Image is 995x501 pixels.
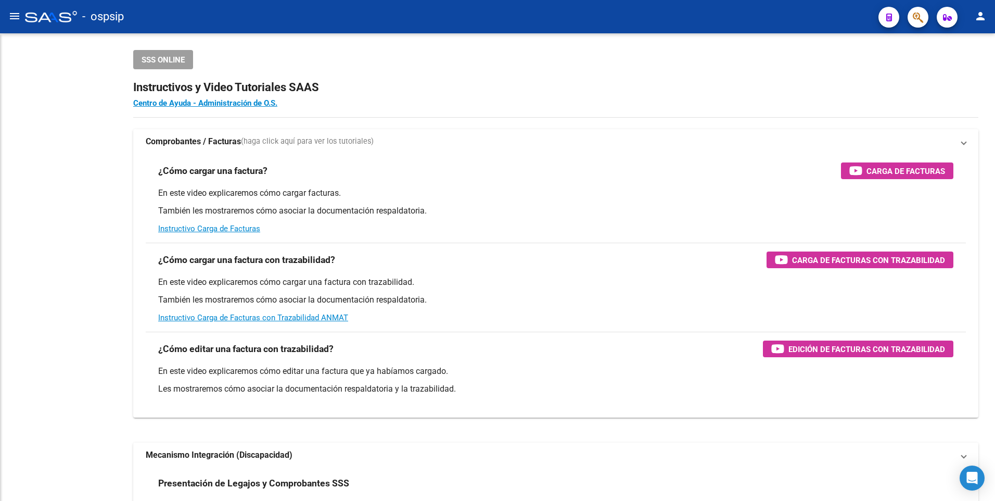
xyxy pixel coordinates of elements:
[133,129,978,154] mat-expansion-panel-header: Comprobantes / Facturas(haga click aquí para ver los tutoriales)
[158,253,335,267] h3: ¿Cómo cargar una factura con trazabilidad?
[158,313,348,322] a: Instructivo Carga de Facturas con Trazabilidad ANMAT
[133,98,277,108] a: Centro de Ayuda - Administración de O.S.
[142,55,185,65] span: SSS ONLINE
[158,164,267,178] h3: ¿Cómo cargar una factura?
[158,294,953,306] p: También les mostraremos cómo asociar la documentación respaldatoria.
[158,187,953,199] p: En este video explicaremos cómo cargar facturas.
[146,136,241,147] strong: Comprobantes / Facturas
[841,162,953,179] button: Carga de Facturas
[133,154,978,418] div: Comprobantes / Facturas(haga click aquí para ver los tutoriales)
[158,383,953,395] p: Les mostraremos cómo asociar la documentación respaldatoria y la trazabilidad.
[158,224,260,233] a: Instructivo Carga de Facturas
[146,449,292,461] strong: Mecanismo Integración (Discapacidad)
[158,342,334,356] h3: ¿Cómo editar una factura con trazabilidad?
[792,254,945,267] span: Carga de Facturas con Trazabilidad
[158,366,953,377] p: En este video explicaremos cómo editar una factura que ya habíamos cargado.
[788,343,945,356] span: Edición de Facturas con Trazabilidad
[133,443,978,468] mat-expansion-panel-header: Mecanismo Integración (Discapacidad)
[241,136,374,147] span: (haga click aquí para ver los tutoriales)
[158,277,953,288] p: En este video explicaremos cómo cargar una factura con trazabilidad.
[974,10,987,22] mat-icon: person
[133,78,978,97] h2: Instructivos y Video Tutoriales SAAS
[8,10,21,22] mat-icon: menu
[133,50,193,69] button: SSS ONLINE
[82,5,124,28] span: - ospsip
[960,466,985,491] div: Open Intercom Messenger
[866,165,945,178] span: Carga de Facturas
[158,205,953,217] p: También les mostraremos cómo asociar la documentación respaldatoria.
[767,252,953,268] button: Carga de Facturas con Trazabilidad
[763,341,953,357] button: Edición de Facturas con Trazabilidad
[158,476,349,491] h3: Presentación de Legajos y Comprobantes SSS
